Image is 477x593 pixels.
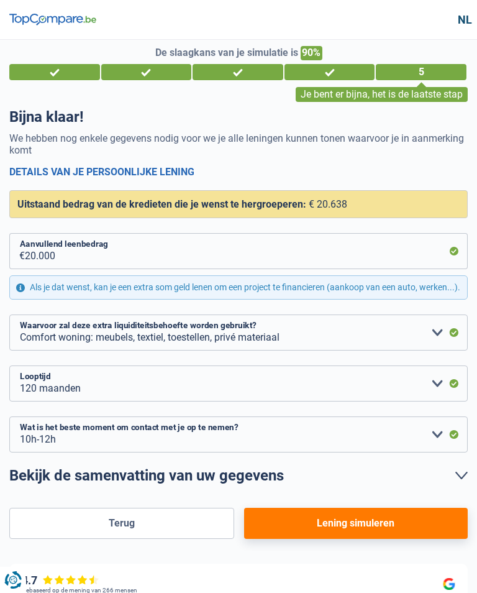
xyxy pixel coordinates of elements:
div: 5 [376,64,466,80]
div: 4.7 [22,574,99,587]
span: 90% [301,46,322,60]
div: Als je dat wenst, kan je een extra som geld lenen om een project te financieren (aankoop van een ... [9,275,468,300]
img: TopCompare Logo [9,14,96,26]
div: 4 [284,64,375,80]
div: nl [458,13,468,27]
button: Lening simuleren [244,508,468,539]
div: 3 [193,64,283,80]
span: De slaagkans van je simulatie is [155,47,298,58]
p: We hebben nog enkele gegevens nodig voor we je alle leningen kunnen tonen waarvoor je in aanmerki... [9,132,468,156]
a: Bekijk de samenvatting van uw gegevens [9,468,468,483]
div: 1 [9,64,100,80]
div: 2 [101,64,192,80]
span: € 20.638 [309,198,347,210]
h2: Details van je persoonlijke lening [9,166,468,178]
span: Uitstaand bedrag van de kredieten die je wenst te hergroeperen: [17,198,306,210]
button: Terug [9,508,234,539]
h1: Bijna klaar! [9,108,468,126]
span: € [9,233,25,269]
div: Je bent er bijna, het is de laatste stap [296,87,468,102]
